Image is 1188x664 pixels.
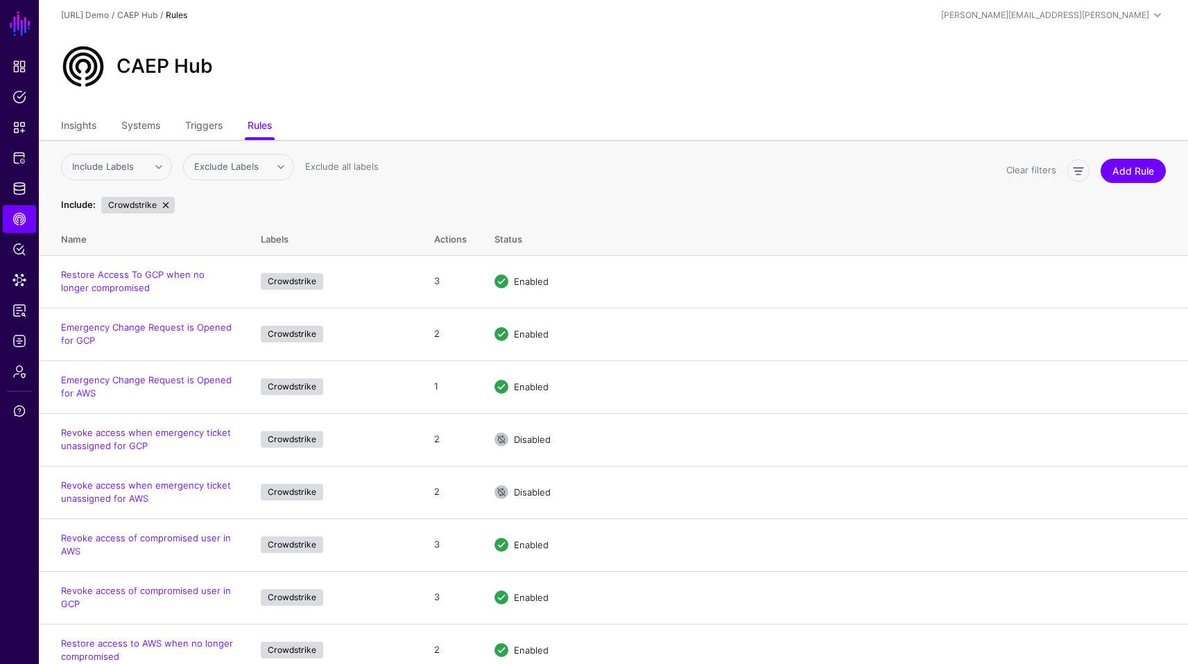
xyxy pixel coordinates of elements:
a: Revoke access when emergency ticket unassigned for GCP [61,427,231,452]
a: Logs [3,327,36,355]
span: Support [12,404,26,418]
th: Labels [247,219,420,255]
a: Emergency Change Request is Opened for GCP [61,322,232,347]
span: Disabled [514,433,551,444]
span: Policy Lens [12,243,26,256]
span: Enabled [514,591,549,602]
a: Policy Lens [3,236,36,263]
th: Name [39,219,247,255]
div: [PERSON_NAME][EMAIL_ADDRESS][PERSON_NAME] [941,9,1149,21]
span: Crowdstrike [101,197,175,213]
span: Policies [12,90,26,104]
a: Rules [248,114,272,140]
a: Triggers [185,114,223,140]
a: Protected Systems [3,144,36,172]
a: Revoke access when emergency ticket unassigned for AWS [61,480,231,505]
a: Add Rule [1101,159,1166,183]
span: Crowdstrike [261,326,323,342]
a: Policies [3,83,36,111]
span: Crowdstrike [261,484,323,500]
td: 2 [420,466,481,518]
span: Enabled [514,328,549,339]
th: Actions [420,219,481,255]
span: CAEP Hub [12,212,26,226]
a: Revoke access of compromised user in GCP [61,585,231,610]
span: Enabled [514,275,549,286]
a: Emergency Change Request is Opened for AWS [61,374,232,399]
a: [URL] Demo [61,10,109,20]
span: Snippets [12,121,26,134]
strong: Rules [166,10,187,20]
span: Enabled [514,539,549,550]
a: CAEP Hub [117,10,157,20]
div: / [109,9,117,21]
a: Dashboard [3,53,36,80]
h2: CAEP Hub [117,55,213,78]
a: Admin [3,358,36,385]
a: Revoke access of compromised user in AWS [61,532,231,557]
td: 3 [420,255,481,308]
span: Exclude Labels [194,161,259,172]
td: 2 [420,308,481,360]
a: Insights [61,114,96,140]
a: Reports [3,297,36,324]
span: Crowdstrike [261,378,323,395]
span: Crowdstrike [261,431,323,448]
a: Systems [121,114,160,140]
span: Crowdstrike [261,642,323,658]
th: Status [481,219,1188,255]
a: Data Lens [3,266,36,294]
a: Exclude all labels [305,161,379,172]
a: SGNL [8,8,32,39]
a: Restore Access To GCP when no longer compromised [61,269,205,294]
a: Clear filters [1006,164,1056,175]
a: Snippets [3,114,36,141]
span: Disabled [514,486,551,497]
td: 2 [420,413,481,466]
div: / [157,9,166,21]
td: 1 [420,360,481,413]
td: 3 [420,518,481,571]
td: 3 [420,571,481,624]
a: Identity Data Fabric [3,175,36,202]
span: Admin [12,365,26,378]
span: Include Labels [72,161,134,172]
span: Crowdstrike [261,589,323,606]
span: Dashboard [12,60,26,73]
span: Protected Systems [12,151,26,165]
span: Enabled [514,644,549,655]
div: Include: [58,198,98,212]
span: Logs [12,334,26,348]
span: Enabled [514,381,549,392]
a: CAEP Hub [3,205,36,233]
span: Crowdstrike [261,536,323,553]
span: Crowdstrike [261,273,323,290]
a: Restore access to AWS when no longer compromised [61,638,233,663]
span: Data Lens [12,273,26,287]
span: Identity Data Fabric [12,182,26,195]
span: Reports [12,304,26,317]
